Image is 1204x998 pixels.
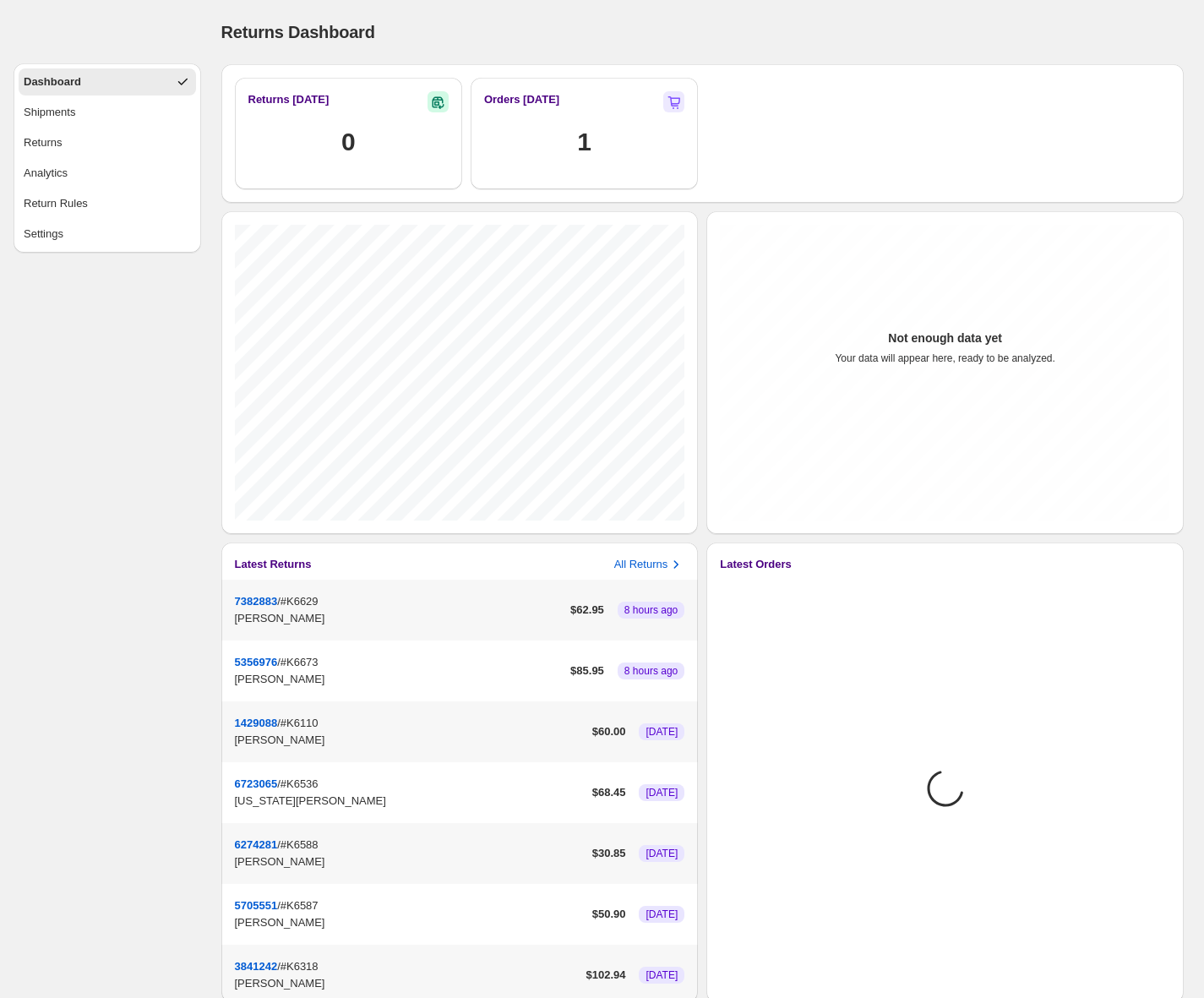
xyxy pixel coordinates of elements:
span: #K6318 [281,960,319,973]
h2: Orders [DATE] [484,91,559,108]
p: [PERSON_NAME] [235,975,580,992]
p: $ 68.45 [592,784,626,801]
div: / [235,837,586,870]
p: $ 60.00 [592,723,626,740]
button: Dashboard [19,68,196,95]
h1: 1 [577,125,591,159]
div: Analytics [24,165,68,182]
p: $ 102.94 [586,967,625,984]
h1: 0 [341,125,355,159]
p: All Returns [614,556,668,573]
p: [PERSON_NAME] [235,732,586,749]
button: 5356976 [235,656,278,668]
div: Return Rules [24,195,88,212]
span: [DATE] [646,968,678,982]
button: Analytics [19,160,196,187]
p: [PERSON_NAME] [235,610,564,627]
p: $ 62.95 [570,602,604,619]
span: 8 hours ago [624,664,678,678]
h3: Returns [DATE] [248,91,330,108]
div: / [235,897,586,931]
p: $ 50.90 [592,906,626,923]
button: Return Rules [19,190,196,217]
p: [PERSON_NAME] [235,671,564,688]
span: [DATE] [646,725,678,739]
div: Dashboard [24,74,81,90]
div: Returns [24,134,63,151]
span: #K6110 [281,717,319,729]
p: $ 30.85 [592,845,626,862]
button: Returns [19,129,196,156]
button: 6274281 [235,838,278,851]
p: [US_STATE][PERSON_NAME] [235,793,586,810]
button: 1429088 [235,717,278,729]
div: / [235,654,564,688]
button: 7382883 [235,595,278,608]
div: / [235,776,586,810]
div: / [235,715,586,749]
button: Shipments [19,99,196,126]
button: All Returns [614,556,685,573]
span: [DATE] [646,786,678,799]
button: 3841242 [235,960,278,973]
p: $ 85.95 [570,663,604,679]
div: / [235,958,580,992]
button: 5705551 [235,899,278,912]
span: #K6673 [281,656,319,668]
span: [DATE] [646,908,678,921]
span: #K6536 [281,777,319,790]
h3: Latest Orders [720,556,792,573]
button: 6723065 [235,777,278,790]
h3: Latest Returns [235,556,312,573]
div: / [235,593,564,627]
span: #K6629 [281,595,319,608]
span: #K6587 [281,899,319,912]
span: #K6588 [281,838,319,851]
button: Settings [19,221,196,248]
div: Shipments [24,104,75,121]
span: 8 hours ago [624,603,678,617]
span: [DATE] [646,847,678,860]
p: [PERSON_NAME] [235,853,586,870]
p: [PERSON_NAME] [235,914,586,931]
div: Settings [24,226,63,243]
span: Returns Dashboard [221,23,375,41]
